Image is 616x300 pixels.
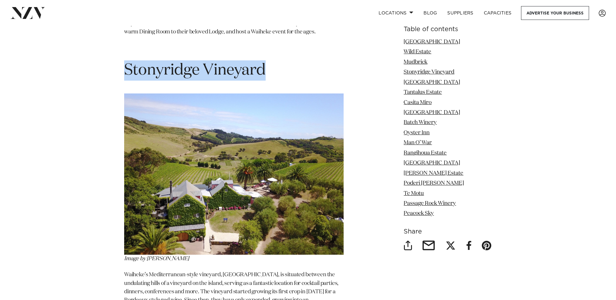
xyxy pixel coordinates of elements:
[404,120,437,126] a: Batch Winery
[404,80,460,85] a: [GEOGRAPHIC_DATA]
[124,256,189,261] span: Image by [PERSON_NAME]
[404,100,432,105] a: Casita Miro
[404,49,431,55] a: Wild Estate
[479,6,517,20] a: Capacities
[442,6,478,20] a: SUPPLIERS
[404,59,427,65] a: Mudbrick
[404,191,424,196] a: Te Motu
[404,130,430,136] a: Oyster Inn
[404,211,434,216] a: Peacock Sky
[404,150,447,156] a: Rangihoua Estate
[373,6,418,20] a: Locations
[124,60,344,81] h1: Stonyridge Vineyard
[404,228,492,235] h6: Share
[404,140,432,146] a: Man O’ War
[521,6,589,20] a: Advertise your business
[404,201,456,206] a: Passage Rock Winery
[404,39,460,45] a: [GEOGRAPHIC_DATA]
[404,181,464,186] a: Poderi [PERSON_NAME]
[404,110,460,115] a: [GEOGRAPHIC_DATA]
[404,69,454,75] a: Stonyridge Vineyard
[404,171,463,176] a: [PERSON_NAME] Estate
[404,26,492,33] h6: Table of contents
[418,6,442,20] a: BLOG
[10,7,45,19] img: nzv-logo.png
[404,90,442,95] a: Tantalus Estate
[404,160,460,166] a: [GEOGRAPHIC_DATA]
